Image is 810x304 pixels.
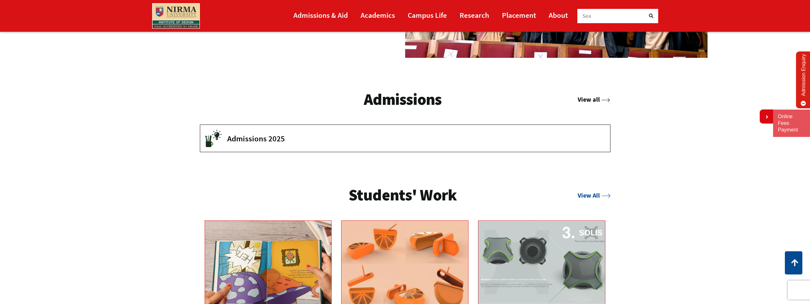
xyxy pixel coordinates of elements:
h3: Admissions [364,90,442,110]
a: Online Fees Payment [778,113,805,133]
img: main_logo [152,3,200,29]
a: Placement [502,8,536,22]
h3: Students' Work [349,185,457,205]
button: Admissions 2025 [200,125,610,152]
a: Campus Life [408,8,447,22]
span: Sea [582,12,591,19]
a: About [549,8,568,22]
a: View All [578,191,610,199]
span: Admissions 2025 [227,134,601,143]
a: Admissions & Aid [293,8,348,22]
a: View all [578,95,610,103]
a: Research [460,8,489,22]
a: Academics [361,8,395,22]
